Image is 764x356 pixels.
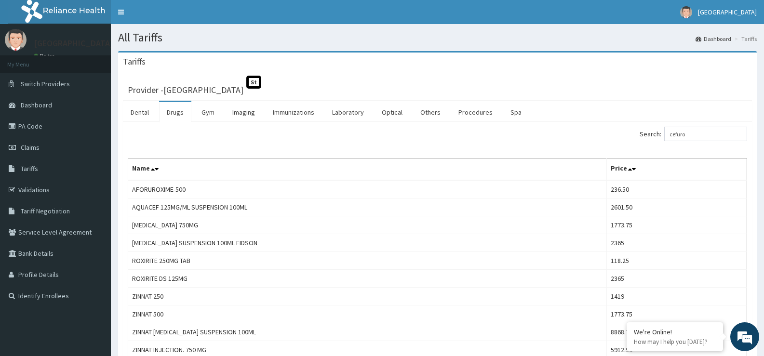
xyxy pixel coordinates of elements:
[607,323,747,341] td: 8868.75
[265,102,322,122] a: Immunizations
[118,31,757,44] h1: All Tariffs
[607,198,747,216] td: 2601.50
[128,323,607,341] td: ZINNAT [MEDICAL_DATA] SUSPENSION 100ML
[18,48,39,72] img: d_794563401_company_1708531726252_794563401
[413,102,448,122] a: Others
[128,305,607,323] td: ZINNAT 500
[128,158,607,181] th: Name
[696,35,731,43] a: Dashboard
[158,5,181,28] div: Minimize live chat window
[5,246,184,280] textarea: Type your message and hit 'Enter'
[128,216,607,234] td: [MEDICAL_DATA] 750MG
[324,102,372,122] a: Laboratory
[607,288,747,305] td: 1419
[128,234,607,252] td: [MEDICAL_DATA] SUSPENSION 100ML FIDSON
[607,216,747,234] td: 1773.75
[21,207,70,215] span: Tariff Negotiation
[732,35,757,43] li: Tariffs
[128,198,607,216] td: AQUACEF 125MG/ML SUSPENSION 100ML
[607,252,747,270] td: 118.25
[503,102,529,122] a: Spa
[128,180,607,198] td: AFORUROXIME-500
[246,76,261,89] span: St
[374,102,410,122] a: Optical
[5,29,27,51] img: User Image
[123,102,157,122] a: Dental
[21,164,38,173] span: Tariffs
[664,127,747,141] input: Search:
[634,338,716,346] p: How may I help you today?
[21,143,40,152] span: Claims
[607,270,747,288] td: 2365
[21,101,52,109] span: Dashboard
[607,180,747,198] td: 236.50
[50,54,162,66] div: Chat with us now
[451,102,500,122] a: Procedures
[56,113,133,210] span: We're online!
[607,234,747,252] td: 2365
[607,305,747,323] td: 1773.75
[128,86,243,94] h3: Provider - [GEOGRAPHIC_DATA]
[680,6,692,18] img: User Image
[225,102,263,122] a: Imaging
[34,53,57,59] a: Online
[159,102,191,122] a: Drugs
[634,328,716,336] div: We're Online!
[607,158,747,181] th: Price
[194,102,222,122] a: Gym
[34,39,113,48] p: [GEOGRAPHIC_DATA]
[21,79,70,88] span: Switch Providers
[128,270,607,288] td: ROXIRITE DS 125MG
[640,127,747,141] label: Search:
[698,8,757,16] span: [GEOGRAPHIC_DATA]
[123,57,146,66] h3: Tariffs
[128,288,607,305] td: ZINNAT 250
[128,252,607,270] td: ROXIRITE 250MG TAB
